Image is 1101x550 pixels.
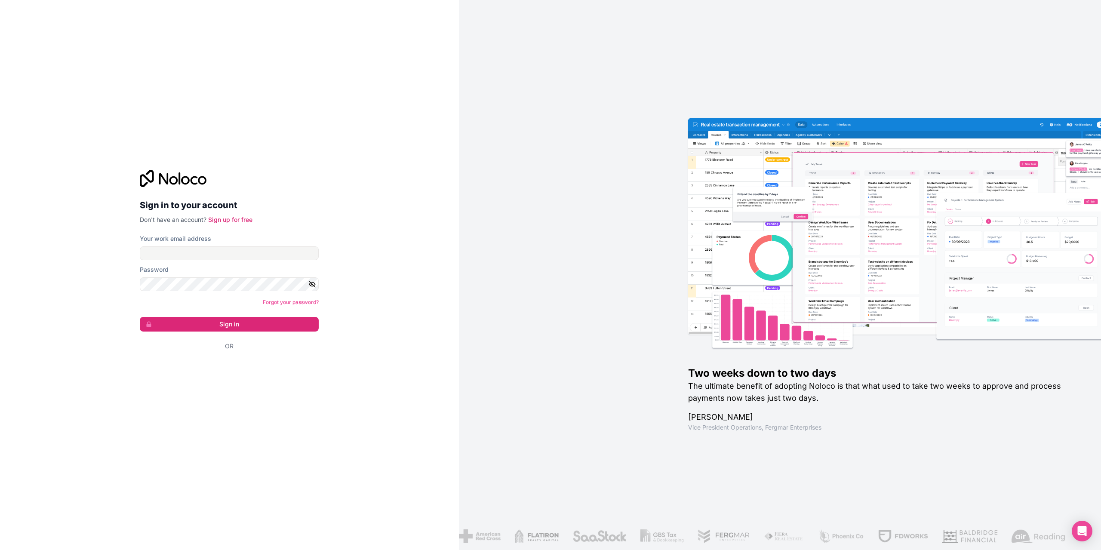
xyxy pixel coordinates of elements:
[225,342,234,350] span: Or
[140,216,206,223] span: Don't have an account?
[572,529,627,543] img: /assets/saastock-C6Zbiodz.png
[140,234,211,243] label: Your work email address
[140,265,169,274] label: Password
[688,411,1073,423] h1: [PERSON_NAME]
[941,529,997,543] img: /assets/baldridge-DxmPIwAm.png
[458,529,500,543] img: /assets/american-red-cross-BAupjrZR.png
[688,423,1073,432] h1: Vice President Operations , Fergmar Enterprises
[140,277,319,291] input: Password
[263,299,319,305] a: Forgot your password?
[140,197,319,213] h2: Sign in to your account
[698,529,750,543] img: /assets/fergmar-CudnrXN5.png
[688,366,1073,380] h1: Two weeks down to two days
[640,529,684,543] img: /assets/gbstax-C-GtDUiK.png
[140,317,319,332] button: Sign in
[208,216,252,223] a: Sign up for free
[514,529,559,543] img: /assets/flatiron-C8eUkumj.png
[818,529,864,543] img: /assets/phoenix-BREaitsQ.png
[878,529,928,543] img: /assets/fdworks-Bi04fVtw.png
[764,529,804,543] img: /assets/fiera-fwj2N5v4.png
[140,246,319,260] input: Email address
[688,380,1073,404] h2: The ultimate benefit of adopting Noloco is that what used to take two weeks to approve and proces...
[1011,529,1065,543] img: /assets/airreading-FwAmRzSr.png
[1072,521,1092,541] div: Open Intercom Messenger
